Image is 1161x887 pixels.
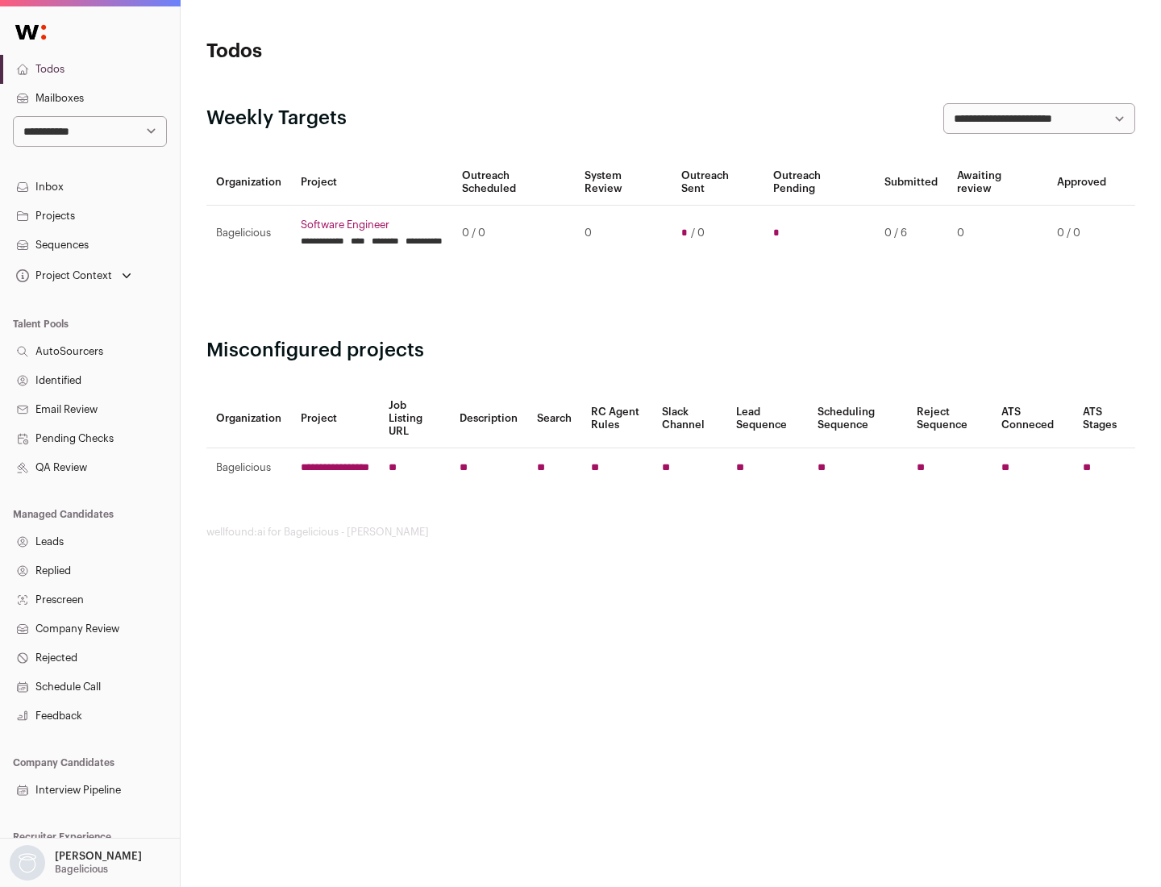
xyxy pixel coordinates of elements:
[875,160,947,206] th: Submitted
[1047,160,1116,206] th: Approved
[764,160,874,206] th: Outreach Pending
[581,389,651,448] th: RC Agent Rules
[947,160,1047,206] th: Awaiting review
[6,16,55,48] img: Wellfound
[808,389,907,448] th: Scheduling Sequence
[206,206,291,261] td: Bagelicious
[672,160,764,206] th: Outreach Sent
[1047,206,1116,261] td: 0 / 0
[291,389,379,448] th: Project
[206,106,347,131] h2: Weekly Targets
[726,389,808,448] th: Lead Sequence
[301,219,443,231] a: Software Engineer
[206,526,1135,539] footer: wellfound:ai for Bagelicious - [PERSON_NAME]
[691,227,705,239] span: / 0
[206,39,516,65] h1: Todos
[452,206,575,261] td: 0 / 0
[992,389,1072,448] th: ATS Conneced
[10,845,45,881] img: nopic.png
[527,389,581,448] th: Search
[206,160,291,206] th: Organization
[575,206,671,261] td: 0
[13,264,135,287] button: Open dropdown
[575,160,671,206] th: System Review
[55,863,108,876] p: Bagelicious
[875,206,947,261] td: 0 / 6
[6,845,145,881] button: Open dropdown
[206,389,291,448] th: Organization
[206,448,291,488] td: Bagelicious
[291,160,452,206] th: Project
[379,389,450,448] th: Job Listing URL
[55,850,142,863] p: [PERSON_NAME]
[13,269,112,282] div: Project Context
[1073,389,1135,448] th: ATS Stages
[450,389,527,448] th: Description
[652,389,726,448] th: Slack Channel
[947,206,1047,261] td: 0
[206,338,1135,364] h2: Misconfigured projects
[452,160,575,206] th: Outreach Scheduled
[907,389,992,448] th: Reject Sequence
